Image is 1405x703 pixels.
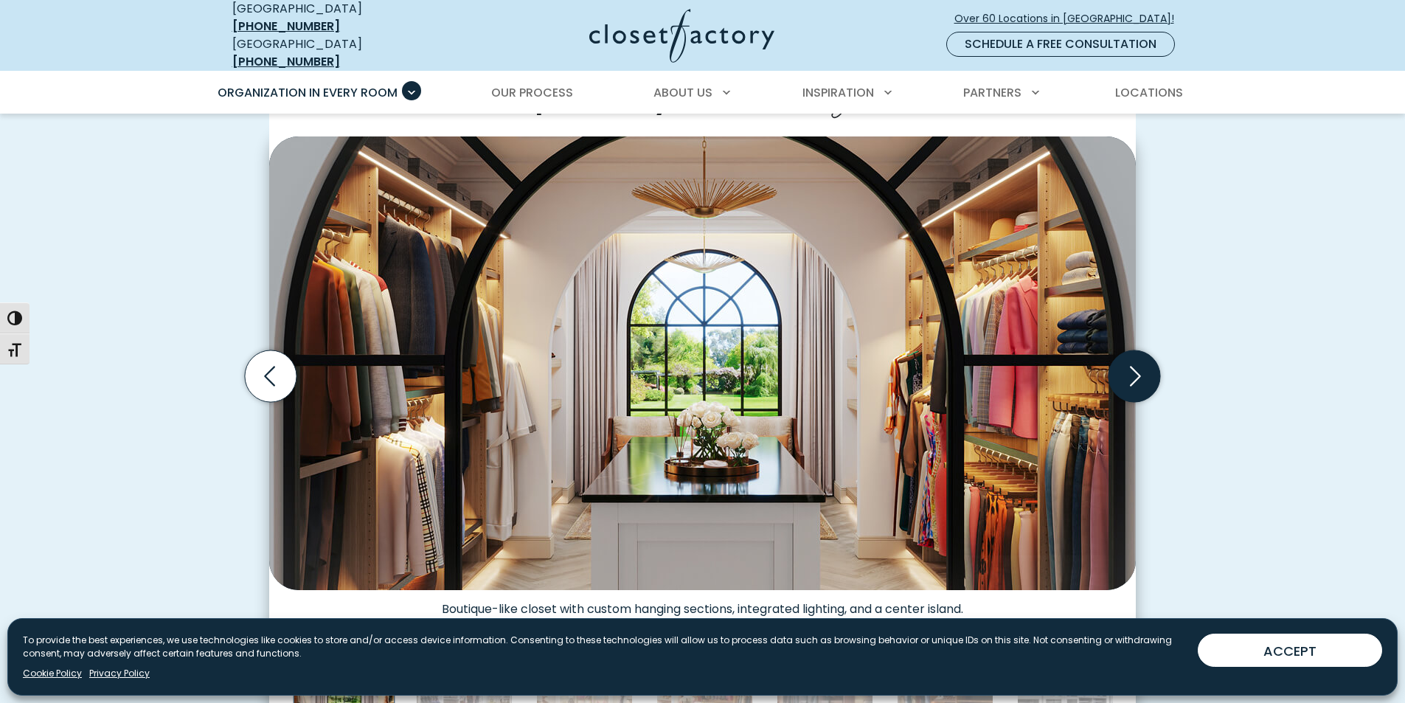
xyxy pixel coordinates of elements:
[653,84,712,101] span: About Us
[89,667,150,680] a: Privacy Policy
[218,84,398,101] span: Organization in Every Room
[491,84,573,101] span: Our Process
[232,35,446,71] div: [GEOGRAPHIC_DATA]
[239,344,302,408] button: Previous slide
[232,53,340,70] a: [PHONE_NUMBER]
[207,72,1198,114] nav: Primary Menu
[954,11,1186,27] span: Over 60 Locations in [GEOGRAPHIC_DATA]!
[946,32,1175,57] a: Schedule a Free Consultation
[23,634,1186,660] p: To provide the best experiences, we use technologies like cookies to store and/or access device i...
[963,84,1021,101] span: Partners
[1115,84,1183,101] span: Locations
[1198,634,1382,667] button: ACCEPT
[802,84,874,101] span: Inspiration
[232,18,340,35] a: [PHONE_NUMBER]
[23,667,82,680] a: Cookie Policy
[589,9,774,63] img: Closet Factory Logo
[954,6,1187,32] a: Over 60 Locations in [GEOGRAPHIC_DATA]!
[269,136,1136,590] img: Spacious custom walk-in closet with abundant wardrobe space, center island storage
[269,590,1136,617] figcaption: Boutique-like closet with custom hanging sections, integrated lighting, and a center island.
[1103,344,1166,408] button: Next slide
